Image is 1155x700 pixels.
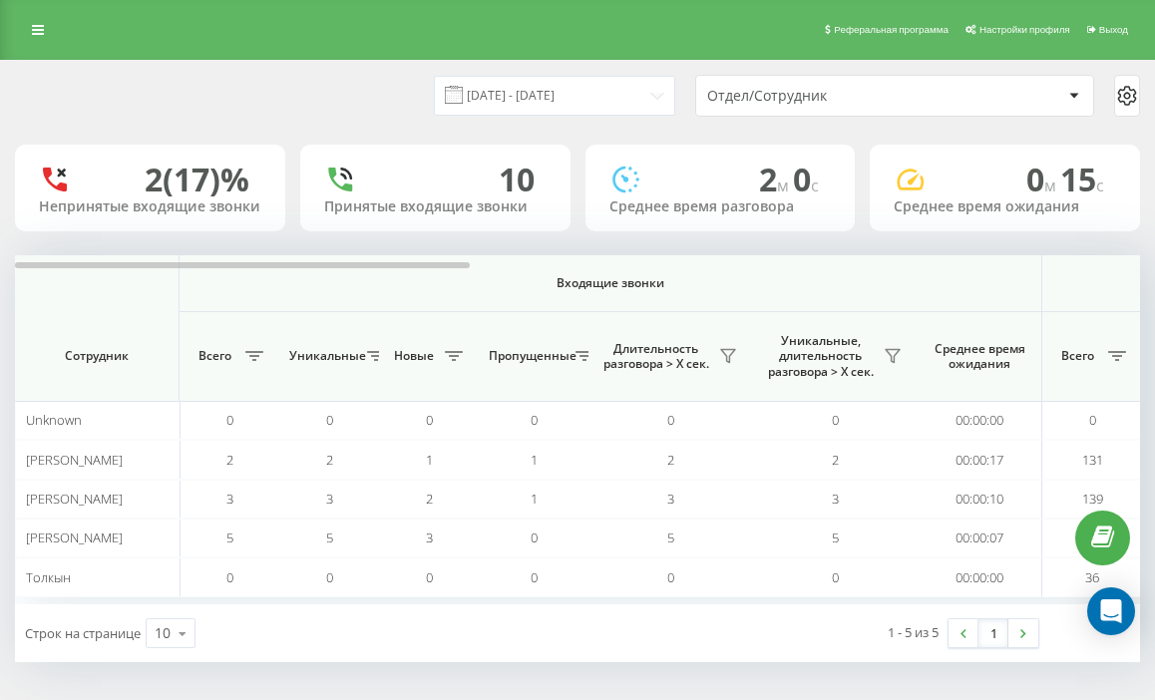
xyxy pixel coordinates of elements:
[1089,411,1096,429] span: 0
[499,161,535,198] div: 10
[793,158,819,200] span: 0
[26,528,123,546] span: [PERSON_NAME]
[667,451,674,469] span: 2
[1087,587,1135,635] div: Open Intercom Messenger
[1026,158,1060,200] span: 0
[1099,24,1128,35] span: Выход
[759,158,793,200] span: 2
[531,490,538,508] span: 1
[811,175,819,196] span: c
[326,451,333,469] span: 2
[326,528,333,546] span: 5
[918,480,1042,519] td: 00:00:10
[39,198,261,215] div: Непринятые входящие звонки
[426,451,433,469] span: 1
[531,568,538,586] span: 0
[1082,490,1103,508] span: 139
[832,490,839,508] span: 3
[226,528,233,546] span: 5
[918,557,1042,596] td: 00:00:00
[894,198,1116,215] div: Среднее время ожидания
[26,451,123,469] span: [PERSON_NAME]
[609,198,832,215] div: Среднее время разговора
[426,490,433,508] span: 2
[667,411,674,429] span: 0
[832,451,839,469] span: 2
[1060,158,1104,200] span: 15
[763,333,878,380] span: Уникальные, длительность разговора > Х сек.
[918,440,1042,479] td: 00:00:17
[326,490,333,508] span: 3
[1085,568,1099,586] span: 36
[888,622,939,642] div: 1 - 5 из 5
[1096,175,1104,196] span: c
[531,528,538,546] span: 0
[832,568,839,586] span: 0
[1052,348,1102,364] span: Всего
[426,528,433,546] span: 3
[26,568,71,586] span: Толкын
[489,348,570,364] span: Пропущенные
[326,568,333,586] span: 0
[226,568,233,586] span: 0
[155,623,171,643] div: 10
[32,348,162,364] span: Сотрудник
[777,175,793,196] span: м
[979,24,1070,35] span: Настройки профиля
[918,401,1042,440] td: 00:00:00
[667,528,674,546] span: 5
[231,275,989,291] span: Входящие звонки
[226,490,233,508] span: 3
[289,348,361,364] span: Уникальные
[226,411,233,429] span: 0
[1082,451,1103,469] span: 131
[834,24,949,35] span: Реферальная программа
[324,198,547,215] div: Принятые входящие звонки
[933,341,1026,372] span: Среднее время ожидания
[25,624,141,642] span: Строк на странице
[426,411,433,429] span: 0
[531,411,538,429] span: 0
[978,619,1008,647] a: 1
[426,568,433,586] span: 0
[226,451,233,469] span: 2
[667,568,674,586] span: 0
[326,411,333,429] span: 0
[145,161,249,198] div: 2 (17)%
[598,341,713,372] span: Длительность разговора > Х сек.
[389,348,439,364] span: Новые
[667,490,674,508] span: 3
[832,411,839,429] span: 0
[531,451,538,469] span: 1
[26,490,123,508] span: [PERSON_NAME]
[832,528,839,546] span: 5
[26,411,82,429] span: Unknown
[707,88,946,105] div: Отдел/Сотрудник
[1044,175,1060,196] span: м
[918,519,1042,557] td: 00:00:07
[190,348,239,364] span: Всего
